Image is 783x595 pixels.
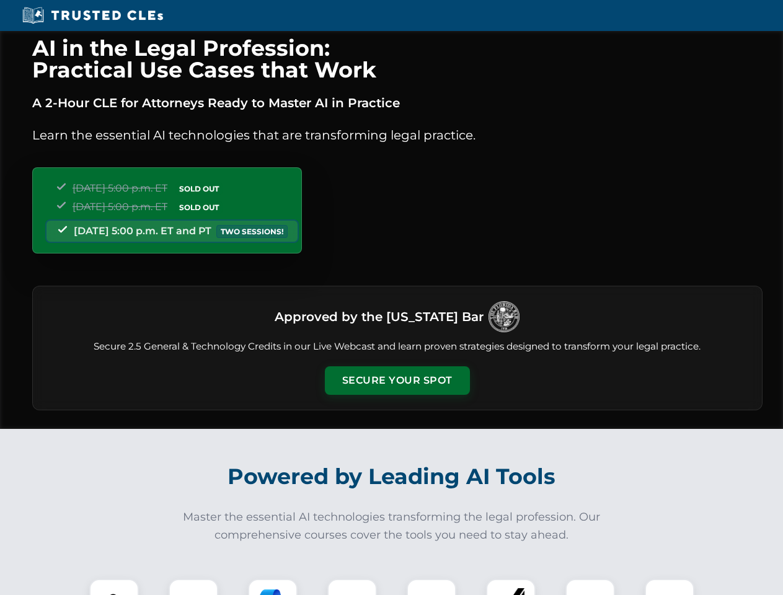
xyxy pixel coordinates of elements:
h1: AI in the Legal Profession: Practical Use Cases that Work [32,37,763,81]
span: SOLD OUT [175,182,223,195]
span: [DATE] 5:00 p.m. ET [73,182,167,194]
h2: Powered by Leading AI Tools [48,455,735,498]
h3: Approved by the [US_STATE] Bar [275,306,484,328]
button: Secure Your Spot [325,366,470,395]
p: Master the essential AI technologies transforming the legal profession. Our comprehensive courses... [175,508,609,544]
p: Secure 2.5 General & Technology Credits in our Live Webcast and learn proven strategies designed ... [48,340,747,354]
img: Logo [489,301,520,332]
span: [DATE] 5:00 p.m. ET [73,201,167,213]
span: SOLD OUT [175,201,223,214]
p: Learn the essential AI technologies that are transforming legal practice. [32,125,763,145]
img: Trusted CLEs [19,6,167,25]
p: A 2-Hour CLE for Attorneys Ready to Master AI in Practice [32,93,763,113]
